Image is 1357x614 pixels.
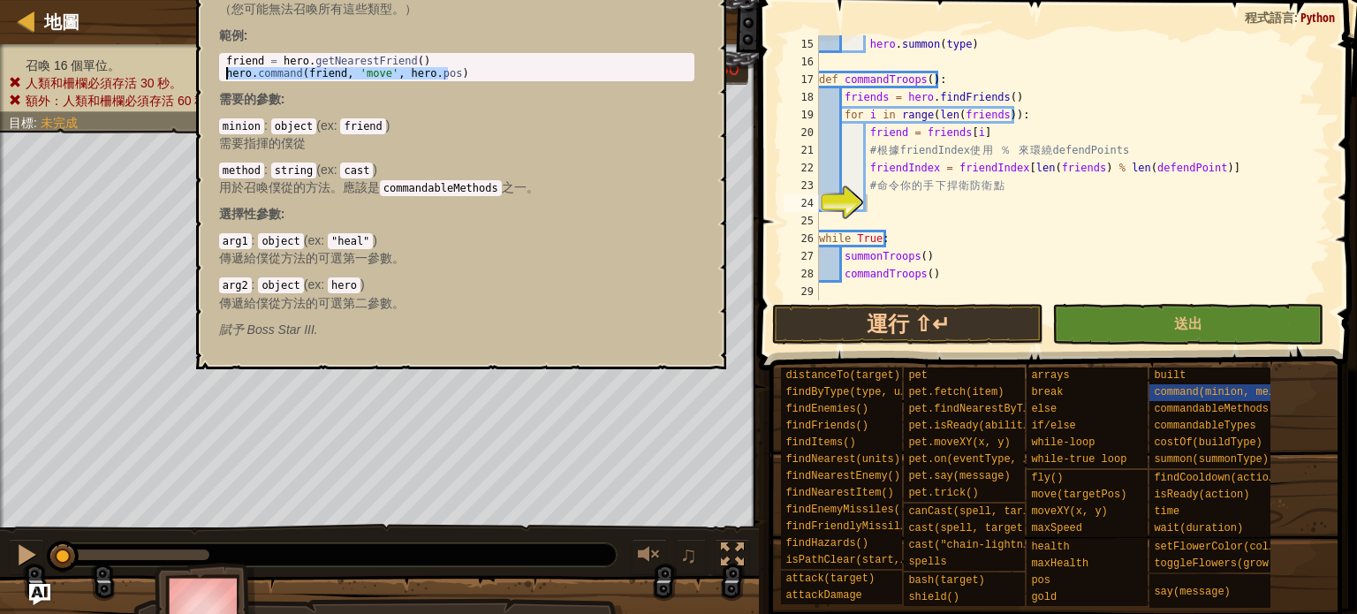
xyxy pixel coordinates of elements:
div: 16 [784,53,819,71]
span: commandableMethods [1154,403,1269,415]
span: findFriends() [785,420,868,432]
span: ex [307,233,321,247]
div: ( ) [219,231,694,267]
span: 人類和柵欄必須存活 30 秒。 [26,76,182,90]
p: 傳遞給僕從方法的可選第二參數。 [219,294,694,312]
span: isPathClear(start, end) [785,554,932,566]
code: minion [219,118,264,134]
div: ( ) [219,276,694,311]
code: arg1 [219,233,252,249]
div: 26 [784,230,819,247]
div: 18 [784,88,819,106]
span: isReady(action) [1154,489,1249,501]
span: findCooldown(action) [1154,472,1281,484]
div: 28 [784,265,819,283]
span: costOf(buildType) [1154,436,1262,449]
span: pet.on(eventType, handler) [908,453,1073,466]
code: object [258,277,303,293]
button: 調整音量 [632,539,667,575]
span: pet.isReady(ability) [908,420,1035,432]
span: break [1031,386,1063,398]
span: setFlowerColor(color) [1154,541,1287,553]
button: ♫ [676,539,706,575]
div: 17 [784,71,819,88]
span: : [264,118,271,133]
div: 25 [784,212,819,230]
button: Ctrl + P: Pause [9,539,44,575]
span: built [1154,369,1186,382]
span: commandableTypes [1154,420,1255,432]
span: ex [321,118,334,133]
span: findEnemyMissiles() [785,504,906,516]
li: 人類和柵欄必須存活 30 秒。 [9,74,219,92]
span: findItems() [785,436,855,449]
span: : [281,207,285,221]
span: pet.findNearestByType(type) [908,403,1080,415]
p: 用於召喚僕從的方法。應該是 之一。 [219,178,694,196]
div: ( ) [219,117,694,152]
span: time [1154,505,1179,518]
span: 程式語言 [1245,9,1294,26]
em: Boss Star III. [219,322,318,337]
span: wait(duration) [1154,522,1243,534]
span: : [334,163,341,177]
code: object [271,118,316,134]
div: 23 [784,177,819,194]
span: 目標 [9,116,34,130]
span: pet.moveXY(x, y) [908,436,1010,449]
div: 29 [784,283,819,300]
button: 運行 ⇧↵ [772,304,1043,345]
span: findFriendlyMissiles() [785,520,925,533]
span: maxHealth [1031,557,1088,570]
span: say(message) [1154,586,1230,598]
span: 召喚 16 個單位。 [26,58,120,72]
span: if/else [1031,420,1075,432]
span: : [34,116,41,130]
span: findByType(type, units) [785,386,932,398]
span: attack(target) [785,572,875,585]
li: 召喚 16 個單位。 [9,57,219,74]
span: cast("chain-lightning", target) [908,539,1105,551]
div: 21 [784,141,819,159]
code: hero [328,277,360,293]
span: move(targetPos) [1031,489,1126,501]
span: : [252,233,259,247]
span: pet [908,369,928,382]
span: attackDamage [785,589,861,602]
code: arg2 [219,277,252,293]
span: else [1031,403,1057,415]
div: 19 [784,106,819,124]
code: object [258,233,303,249]
span: fly() [1031,472,1063,484]
span: 額外：人類和柵欄必須存活 60 秒。 [26,94,219,108]
span: pet.say(message) [908,470,1010,482]
a: 地圖 [35,10,80,34]
span: findHazards() [785,537,868,550]
span: 賦予 [219,322,247,337]
span: findNearest(units) [785,453,900,466]
span: : [321,233,328,247]
span: findEnemies() [785,403,868,415]
span: 未完成 [41,116,78,130]
span: Python [1300,9,1335,26]
span: distanceTo(target) [785,369,900,382]
span: findNearestItem() [785,487,893,499]
span: 送出 [1174,314,1202,333]
div: 15 [784,35,819,53]
span: pet.fetch(item) [908,386,1004,398]
p: 需要指揮的僕從 [219,134,694,152]
span: health [1031,541,1069,553]
div: ( ) [219,161,694,196]
button: Ask AI [29,584,50,605]
span: arrays [1031,369,1069,382]
button: 送出 [1052,304,1323,345]
span: : [321,277,328,292]
div: 20 [784,124,819,141]
span: findNearestEnemy() [785,470,900,482]
div: 22 [784,159,819,177]
span: 地圖 [44,10,80,34]
code: commandableMethods [380,180,502,196]
span: 選擇性參數 [219,207,281,221]
button: 切換全螢幕 [715,539,750,575]
span: summon(summonType) [1154,453,1269,466]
